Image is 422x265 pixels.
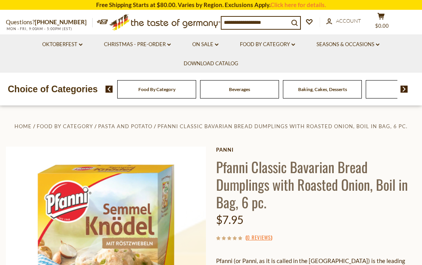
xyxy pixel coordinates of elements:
[216,147,416,153] a: Panni
[240,40,295,49] a: Food By Category
[375,23,389,29] span: $0.00
[216,213,243,226] span: $7.95
[216,158,416,211] h1: Pfanni Classic Bavarian Bread Dumplings with Roasted Onion, Boil in Bag, 6 pc.
[316,40,379,49] a: Seasons & Occasions
[184,59,238,68] a: Download Catalog
[35,18,87,25] a: [PHONE_NUMBER]
[37,123,93,129] a: Food By Category
[6,27,72,31] span: MON - FRI, 9:00AM - 5:00PM (EST)
[247,233,271,242] a: 0 Reviews
[326,17,361,25] a: Account
[157,123,408,129] a: Pfanni Classic Bavarian Bread Dumplings with Roasted Onion, Boil in Bag, 6 pc.
[192,40,218,49] a: On Sale
[138,86,175,92] a: Food By Category
[245,233,272,241] span: ( )
[336,18,361,24] span: Account
[42,40,82,49] a: Oktoberfest
[14,123,32,129] a: Home
[6,17,93,27] p: Questions?
[98,123,152,129] a: Pasta and Potato
[104,40,171,49] a: Christmas - PRE-ORDER
[105,86,113,93] img: previous arrow
[229,86,250,92] a: Beverages
[270,1,326,8] a: Click here for details.
[298,86,347,92] a: Baking, Cakes, Desserts
[369,13,393,32] button: $0.00
[401,86,408,93] img: next arrow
